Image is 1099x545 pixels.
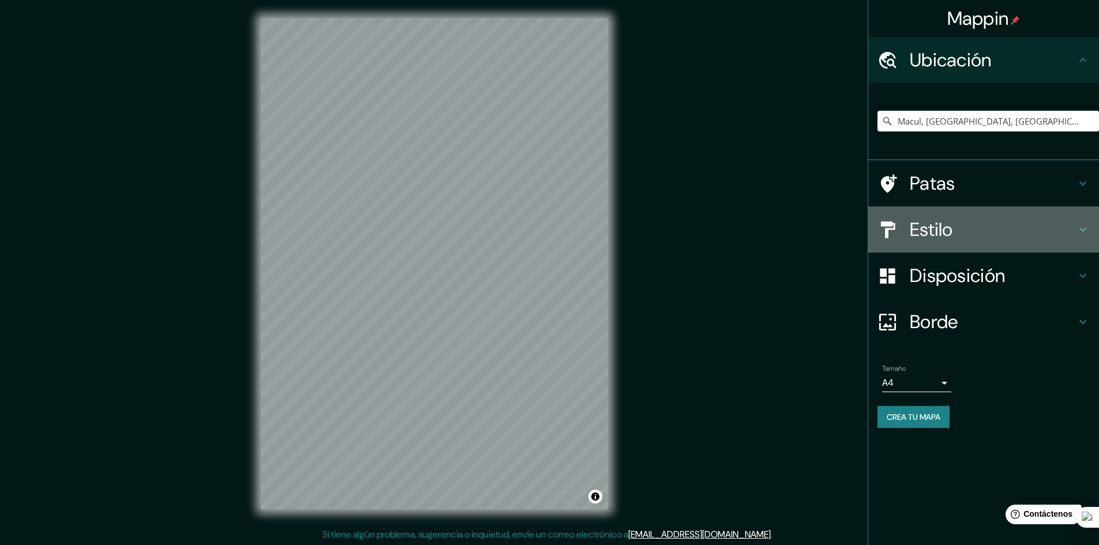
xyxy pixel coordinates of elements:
font: . [774,528,777,540]
div: A4 [882,374,951,392]
font: Ubicación [910,48,992,72]
input: Elige tu ciudad o zona [877,111,1099,131]
font: Patas [910,171,955,196]
font: Estilo [910,217,953,242]
font: Si tiene algún problema, sugerencia o inquietud, envíe un correo electrónico a [322,528,628,540]
font: Borde [910,310,958,334]
div: Borde [868,299,1099,345]
font: Crea tu mapa [887,412,940,422]
div: Ubicación [868,37,1099,83]
canvas: Mapa [261,18,608,509]
font: . [771,528,772,540]
font: A4 [882,377,894,389]
button: Activar o desactivar atribución [588,490,602,503]
font: Mappin [947,6,1009,31]
button: Crea tu mapa [877,406,950,428]
img: pin-icon.png [1011,16,1020,25]
div: Patas [868,160,1099,206]
font: Tamaño [882,364,906,373]
font: . [772,528,774,540]
a: [EMAIL_ADDRESS][DOMAIN_NAME] [628,528,771,540]
div: Disposición [868,253,1099,299]
div: Estilo [868,206,1099,253]
font: Disposición [910,264,1005,288]
iframe: Lanzador de widgets de ayuda [996,500,1086,532]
